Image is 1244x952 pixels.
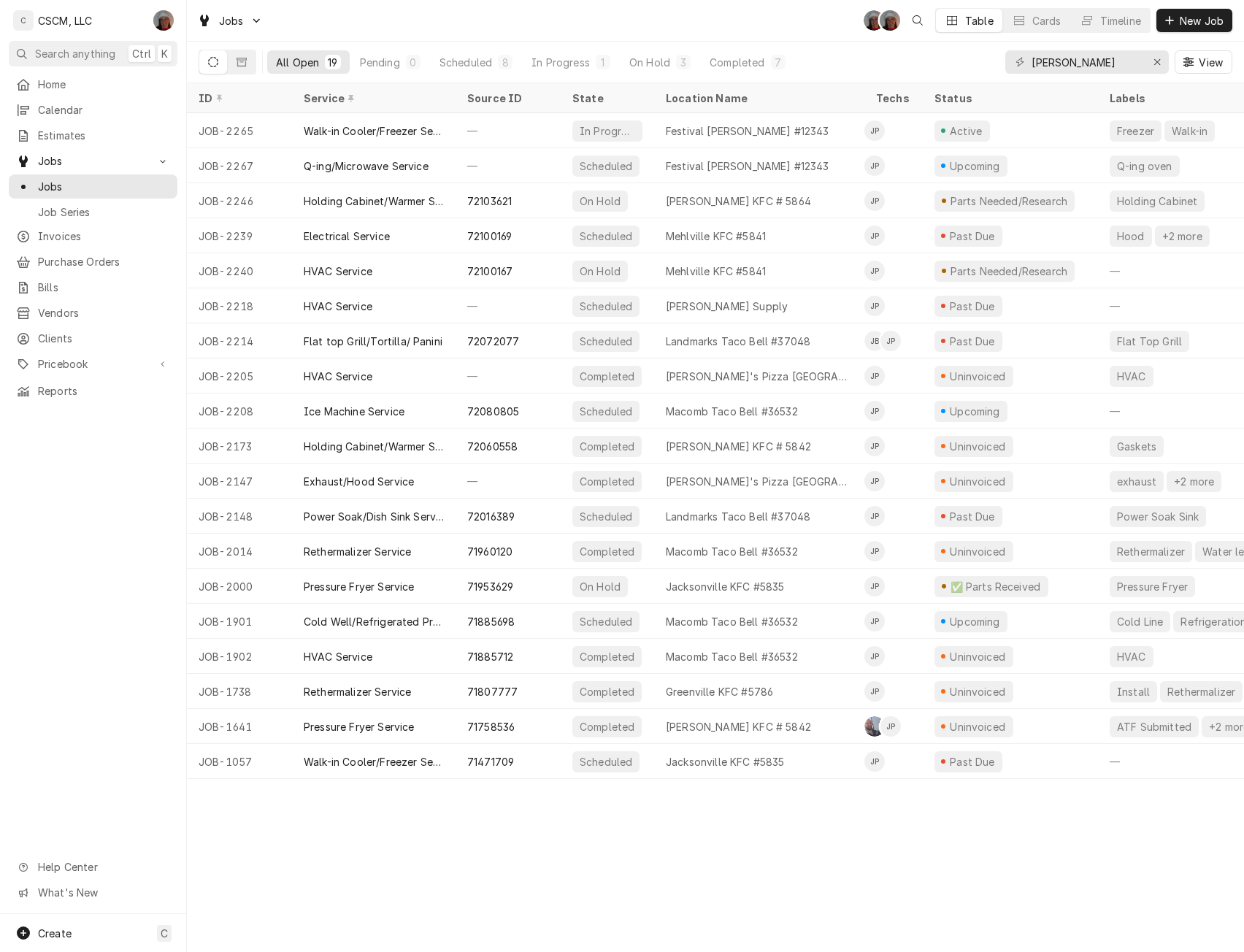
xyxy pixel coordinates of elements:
div: Jonnie Pakovich's Avatar [880,716,901,737]
a: Go to Help Center [9,855,177,879]
button: New Job [1156,9,1232,32]
div: Macomb Taco Bell #36532 [666,544,798,559]
div: Flat Top Grill [1116,334,1183,349]
div: JP [864,261,885,281]
a: Jobs [9,174,177,199]
div: Hood [1116,229,1146,244]
div: Install [1116,684,1151,699]
div: On Hold [629,55,670,70]
div: JOB-2014 [187,534,292,569]
span: New Job [1177,13,1226,28]
a: Purchase Orders [9,250,177,274]
div: JP [864,471,885,491]
div: 71471709 [467,754,514,769]
span: Estimates [38,128,170,143]
div: Past Due [948,334,997,349]
div: — [456,464,561,499]
div: Festival [PERSON_NAME] #12343 [666,123,829,139]
div: Source ID [467,91,546,106]
div: Location Name [666,91,850,106]
span: Calendar [38,102,170,118]
div: CSCM, LLC [38,13,92,28]
div: Status [934,91,1083,106]
span: Create [38,927,72,940]
div: Rethermalizer Service [304,684,411,699]
a: Go to Jobs [9,149,177,173]
div: JOB-2147 [187,464,292,499]
div: Pressure Fryer [1116,579,1189,594]
div: JP [864,401,885,421]
div: HVAC Service [304,369,372,384]
span: Bills [38,280,170,295]
div: Jonnie Pakovich's Avatar [864,751,885,772]
div: JP [864,506,885,526]
div: ID [199,91,277,106]
div: Jonnie Pakovich's Avatar [864,261,885,281]
div: Holding Cabinet/Warmer Service [304,193,444,209]
div: On Hold [578,579,622,594]
div: +2 more [1172,474,1216,489]
a: Estimates [9,123,177,147]
button: Open search [906,9,929,32]
div: 72103621 [467,193,512,209]
div: JP [864,366,885,386]
div: 71960120 [467,544,512,559]
span: What's New [38,885,169,900]
div: Jonnie Pakovich's Avatar [864,436,885,456]
button: Search anythingCtrlK [9,41,177,66]
div: JP [864,541,885,561]
div: Jonnie Pakovich's Avatar [864,646,885,667]
div: JOB-2218 [187,288,292,323]
div: +2 more [1161,229,1204,244]
div: Timeline [1100,13,1141,28]
div: Greenville KFC #5786 [666,684,773,699]
div: Walk-in Cooler/Freezer Service Call [304,123,444,139]
div: — [456,113,561,148]
div: James Bain's Avatar [864,331,885,351]
div: Pressure Fryer Service [304,719,415,734]
div: Q-ing oven [1116,158,1174,174]
div: Scheduled [578,334,634,349]
div: Cards [1032,13,1061,28]
div: 72072077 [467,334,519,349]
div: Completed [578,474,636,489]
div: [PERSON_NAME] KFC # 5864 [666,193,811,209]
div: Holding Cabinet/Warmer Service [304,439,444,454]
div: JOB-2267 [187,148,292,183]
a: Clients [9,326,177,350]
div: Completed [578,649,636,664]
div: Jonnie Pakovich's Avatar [864,120,885,141]
span: Jobs [38,153,148,169]
div: JP [864,296,885,316]
div: On Hold [578,193,622,209]
div: In Progress [578,123,637,139]
div: HVAC [1116,649,1148,664]
div: JOB-2173 [187,429,292,464]
div: Parts Needed/Research [948,264,1069,279]
div: 71885712 [467,649,513,664]
div: Rethermalizer [1166,684,1237,699]
div: Walk-in Cooler/Freezer Service [304,754,444,769]
div: Dena Vecchetti's Avatar [153,10,174,31]
a: Go to Pricebook [9,352,177,376]
span: Vendors [38,305,170,320]
div: Scheduled [578,404,634,419]
div: JOB-2265 [187,113,292,148]
div: Uninvoiced [948,684,1007,699]
div: JP [864,751,885,772]
div: JOB-2208 [187,394,292,429]
div: Gaskets [1116,439,1158,454]
div: JOB-1057 [187,744,292,779]
div: HVAC Service [304,649,372,664]
div: Uninvoiced [948,369,1007,384]
div: Rethermalizer Service [304,544,411,559]
div: Macomb Taco Bell #36532 [666,649,798,664]
div: 3 [679,55,688,70]
div: Jonnie Pakovich's Avatar [864,401,885,421]
div: 1 [599,55,607,70]
div: JP [864,156,885,176]
div: HVAC [1116,369,1148,384]
div: JOB-2214 [187,323,292,358]
div: Cold Well/Refrigerated Prep table/Cold Line [304,614,444,629]
div: Upcoming [948,404,1002,419]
